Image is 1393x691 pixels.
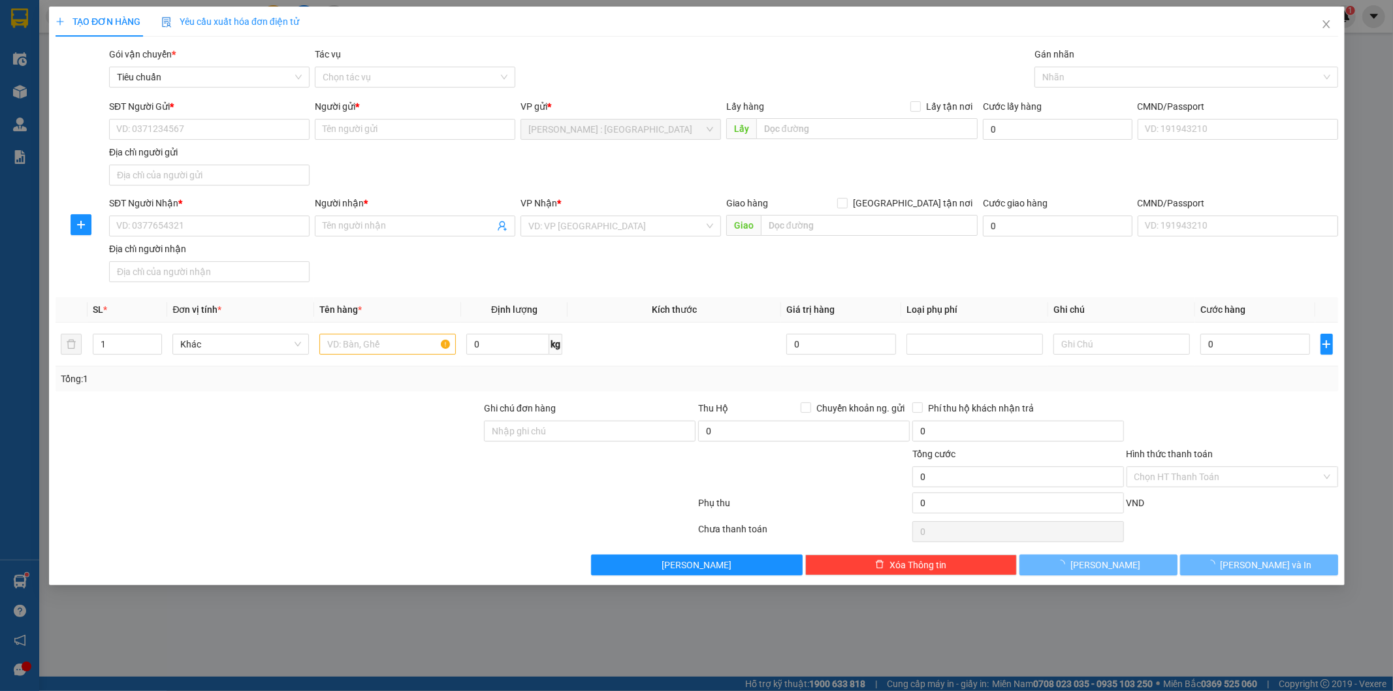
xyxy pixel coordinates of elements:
input: VD: Bàn, Ghế [319,334,456,355]
input: Ghi chú đơn hàng [484,421,696,442]
span: Lấy tận nơi [921,99,978,114]
span: [PERSON_NAME] [662,558,731,572]
button: deleteXóa Thông tin [805,554,1017,575]
span: Lấy hàng [726,101,763,112]
span: Cước hàng [1200,304,1245,315]
span: kg [549,334,562,355]
span: Khác [180,334,301,354]
span: VP Nhận [520,198,557,208]
span: Tổng cước [912,449,955,459]
div: CMND/Passport [1137,99,1337,114]
input: Cước lấy hàng [983,119,1132,140]
span: SL [92,304,103,315]
div: CMND/Passport [1137,196,1337,210]
span: Phí thu hộ khách nhận trả [922,401,1038,415]
span: Lấy [726,118,756,139]
span: Định lượng [491,304,537,315]
div: Tổng: 1 [61,372,537,386]
button: plus [1320,334,1332,355]
input: Ghi Chú [1053,334,1190,355]
span: loading [1056,560,1070,569]
img: icon [161,17,172,27]
input: Địa chỉ của người nhận [109,261,310,282]
span: Giao [726,215,760,236]
span: Hồ Chí Minh : Kho Quận 12 [528,120,713,139]
input: Dọc đường [760,215,978,236]
label: Hình thức thanh toán [1126,449,1213,459]
input: 0 [786,334,896,355]
div: Người nhận [315,196,515,210]
label: Ghi chú đơn hàng [484,403,556,413]
span: plus [71,219,91,230]
label: Cước lấy hàng [983,101,1042,112]
button: [PERSON_NAME] [591,554,803,575]
input: Dọc đường [756,118,978,139]
button: plus [71,214,91,235]
span: Yêu cầu xuất hóa đơn điện tử [161,16,299,27]
span: user-add [497,221,507,231]
span: [PERSON_NAME] [1070,558,1140,572]
div: VP gửi [520,99,721,114]
div: Địa chỉ người gửi [109,145,310,159]
input: Cước giao hàng [983,216,1132,236]
button: Close [1307,7,1344,43]
div: Địa chỉ người nhận [109,242,310,256]
span: close [1321,19,1331,29]
input: Địa chỉ của người gửi [109,165,310,185]
button: delete [61,334,82,355]
span: loading [1206,560,1220,569]
th: Loại phụ phí [901,297,1048,323]
span: Gói vận chuyển [109,49,176,59]
span: Giao hàng [726,198,767,208]
div: SĐT Người Gửi [109,99,310,114]
span: delete [875,560,884,570]
label: Tác vụ [315,49,341,59]
div: Phụ thu [697,496,911,519]
span: Xóa Thông tin [889,558,946,572]
div: Người gửi [315,99,515,114]
span: plus [1321,339,1332,349]
th: Ghi chú [1048,297,1195,323]
button: [PERSON_NAME] và In [1179,554,1337,575]
span: VND [1126,498,1144,508]
span: Đơn vị tính [172,304,221,315]
span: Kích thước [652,304,697,315]
span: Tiêu chuẩn [117,67,302,87]
span: [GEOGRAPHIC_DATA] tận nơi [848,196,978,210]
span: Tên hàng [319,304,362,315]
button: [PERSON_NAME] [1019,554,1177,575]
span: Thu Hộ [697,403,728,413]
span: TẠO ĐƠN HÀNG [56,16,140,27]
span: Chuyển khoản ng. gửi [810,401,909,415]
span: Giá trị hàng [786,304,835,315]
div: SĐT Người Nhận [109,196,310,210]
label: Gán nhãn [1034,49,1074,59]
span: plus [56,17,65,26]
label: Cước giao hàng [983,198,1048,208]
div: Chưa thanh toán [697,522,911,545]
span: [PERSON_NAME] và In [1220,558,1311,572]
